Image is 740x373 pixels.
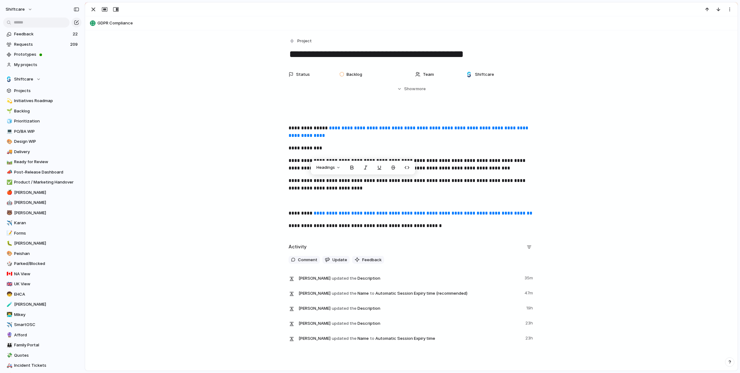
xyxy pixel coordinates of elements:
span: Description [299,274,521,282]
span: Comment [298,257,317,263]
span: Feedback [14,31,71,37]
div: 🧪 [7,301,11,308]
button: Showmore [289,83,534,95]
button: ✅ [6,179,12,185]
span: updated the [332,320,357,327]
span: Feedback [362,257,382,263]
button: 💫 [6,98,12,104]
span: more [416,86,426,92]
a: 📝Forms [3,229,81,238]
button: 👨‍💻 [6,312,12,318]
a: 📣Post-Release Dashboard [3,168,81,177]
span: Design WIP [14,138,79,145]
div: ✈️ [7,321,11,329]
span: My projects [14,62,79,68]
div: 🇨🇦NA View [3,269,81,279]
a: 🚑Incident Tickets [3,361,81,370]
div: 🧊 [7,118,11,125]
span: [PERSON_NAME] [299,275,331,282]
span: updated the [332,335,357,342]
a: 💸Quotes [3,351,81,360]
span: shiftcare [6,6,25,13]
a: 👪Family Portal [3,340,81,350]
span: [PERSON_NAME] [14,301,79,308]
span: Incident Tickets [14,362,79,369]
span: Name Automatic Session Expiry time [299,334,522,343]
span: Parked/Blocked [14,261,79,267]
h2: Activity [289,243,307,251]
span: updated the [332,305,357,312]
button: 🇬🇧 [6,281,12,287]
div: 🌱Backlog [3,106,81,116]
button: Comment [289,256,320,264]
span: EHCA [14,291,79,298]
div: 🐻 [7,209,11,216]
span: Status [296,71,310,78]
span: 47m [524,289,534,296]
button: 🎨 [6,138,12,145]
span: [PERSON_NAME] [299,305,331,312]
button: Feedback [352,256,384,264]
div: 🤖[PERSON_NAME] [3,198,81,207]
a: 🍎[PERSON_NAME] [3,188,81,197]
button: 🎲 [6,261,12,267]
button: 🐛 [6,240,12,246]
button: 🚚 [6,149,12,155]
span: Prototypes [14,51,79,58]
span: Delivery [14,149,79,155]
a: Feedback22 [3,29,81,39]
span: Mikey [14,312,79,318]
span: Peishan [14,251,79,257]
div: 🤖 [7,199,11,206]
div: 🧒EHCA [3,290,81,299]
button: ✈️ [6,322,12,328]
a: 🐻[PERSON_NAME] [3,208,81,218]
div: 💻PO/BA WIP [3,127,81,136]
div: 🎲 [7,260,11,267]
a: 🎲Parked/Blocked [3,259,81,268]
div: 🎨Design WIP [3,137,81,146]
a: Prototypes [3,50,81,59]
button: GDPR Compliance [88,18,735,28]
span: Quotes [14,352,79,359]
button: 🚑 [6,362,12,369]
span: to [370,335,374,342]
button: 🛤️ [6,159,12,165]
button: Update [322,256,350,264]
a: 🛤️Ready for Review [3,157,81,167]
span: 209 [70,41,79,48]
a: ✈️SmartOSC [3,320,81,329]
div: ✈️ [7,220,11,227]
button: 🐻 [6,210,12,216]
a: 🧊Prioritization [3,117,81,126]
a: Projects [3,86,81,96]
span: Project [297,38,312,44]
div: 🚚 [7,148,11,155]
span: [PERSON_NAME] [14,240,79,246]
span: updated the [332,290,357,297]
span: GDPR Compliance [97,20,735,26]
button: 🍎 [6,189,12,196]
span: updated the [332,275,357,282]
div: 🐛[PERSON_NAME] [3,239,81,248]
div: 🚚Delivery [3,147,81,157]
div: 🧒 [7,291,11,298]
span: Shiftcare [14,76,33,82]
div: 💻 [7,128,11,135]
button: 🎨 [6,251,12,257]
a: 👨‍💻Mikey [3,310,81,319]
span: Description [299,304,523,313]
button: 🔮 [6,332,12,338]
span: 23h [525,319,534,326]
a: ✈️Karan [3,218,81,228]
button: 💻 [6,128,12,135]
span: NA View [14,271,79,277]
